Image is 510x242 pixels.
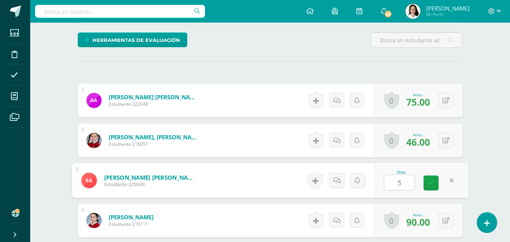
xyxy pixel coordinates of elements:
[109,133,199,141] a: [PERSON_NAME], [PERSON_NAME]
[384,10,392,18] span: 68
[406,136,430,148] span: 46.00
[371,33,462,48] input: Busca un estudiante aquí...
[405,4,421,19] img: ca27ee99a5e383e10a9848c724bb2d7d.png
[384,92,399,109] a: 0
[406,92,430,97] div: Nota:
[104,181,197,188] span: Estudiante 225049
[426,11,470,18] span: Mi Perfil
[86,213,102,228] img: 8d176aa56371bcf91e9563536b98906f.png
[406,132,430,137] div: Nota:
[109,221,154,227] span: Estudiante 219111
[109,141,199,147] span: Estudiante 216057
[81,173,97,188] img: 0cf970c555fb5c8f1ce73f0c2d2cc328.png
[109,213,154,221] a: [PERSON_NAME]
[109,101,199,107] span: Estudiante 222048
[92,33,180,47] span: Herramientas de evaluación
[406,216,430,228] span: 90.00
[78,32,187,47] a: Herramientas de evaluación
[384,132,399,149] a: 0
[86,133,102,148] img: b25620476b1800cfd3b3f0a67be861b8.png
[406,96,430,108] span: 75.00
[86,93,102,108] img: f894b938de06bffff016ecec4036e6ed.png
[109,93,199,101] a: [PERSON_NAME] [PERSON_NAME]
[384,212,399,229] a: 0
[384,170,418,174] div: Nota
[406,212,430,217] div: Nota:
[426,5,470,12] span: [PERSON_NAME]
[35,5,205,18] input: Busca un usuario...
[104,173,197,181] a: [PERSON_NAME] [PERSON_NAME]
[384,175,414,190] input: 0-100.0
